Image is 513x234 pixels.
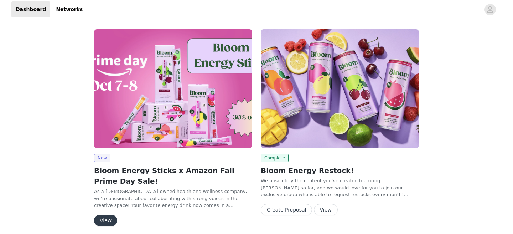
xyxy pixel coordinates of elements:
[261,177,419,198] p: We absolutely the content you've created featuring [PERSON_NAME] so far, and we would love for yo...
[94,165,252,187] h2: Bloom Energy Sticks x Amazon Fall Prime Day Sale!
[94,154,110,162] span: New
[11,1,50,17] a: Dashboard
[261,154,289,162] span: Complete
[94,29,252,148] img: Bloom Nutrition
[261,165,419,176] h2: Bloom Energy Restock!
[261,204,312,215] button: Create Proposal
[487,4,493,15] div: avatar
[52,1,87,17] a: Networks
[314,207,338,213] a: View
[314,204,338,215] button: View
[261,29,419,148] img: Bloom Nutrition
[94,188,252,209] p: As a [DEMOGRAPHIC_DATA]-owned health and wellness company, we’re passionate about collaborating w...
[94,218,117,223] a: View
[94,215,117,226] button: View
